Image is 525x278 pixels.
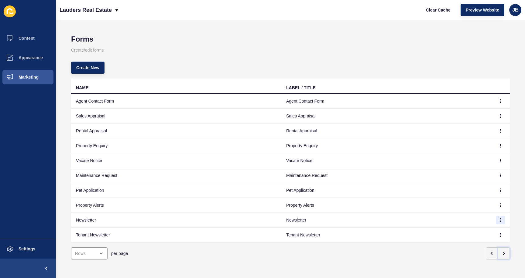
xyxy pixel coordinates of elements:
[281,94,492,109] td: Agent Contact Form
[71,168,281,183] td: Maintenance Request
[71,109,281,124] td: Sales Appraisal
[76,85,88,91] div: NAME
[71,228,281,242] td: Tenant Newsletter
[281,213,492,228] td: Newsletter
[111,250,128,256] span: per page
[286,85,316,91] div: LABEL / TITLE
[466,7,499,13] span: Preview Website
[71,94,281,109] td: Agent Contact Form
[281,124,492,138] td: Rental Appraisal
[71,43,510,57] p: Create/edit forms
[71,35,510,43] h1: Forms
[281,183,492,198] td: Pet Application
[71,247,108,259] div: open menu
[281,153,492,168] td: Vacate Notice
[421,4,456,16] button: Clear Cache
[76,65,99,71] span: Create New
[281,109,492,124] td: Sales Appraisal
[71,124,281,138] td: Rental Appraisal
[71,213,281,228] td: Newsletter
[461,4,504,16] button: Preview Website
[426,7,451,13] span: Clear Cache
[281,228,492,242] td: Tenant Newsletter
[60,2,112,18] p: Lauders Real Estate
[281,168,492,183] td: Maintenance Request
[281,198,492,213] td: Property Alerts
[71,153,281,168] td: Vacate Notice
[71,138,281,153] td: Property Enquiry
[512,7,518,13] span: JE
[71,183,281,198] td: Pet Application
[71,62,105,74] button: Create New
[281,138,492,153] td: Property Enquiry
[71,198,281,213] td: Property Alerts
